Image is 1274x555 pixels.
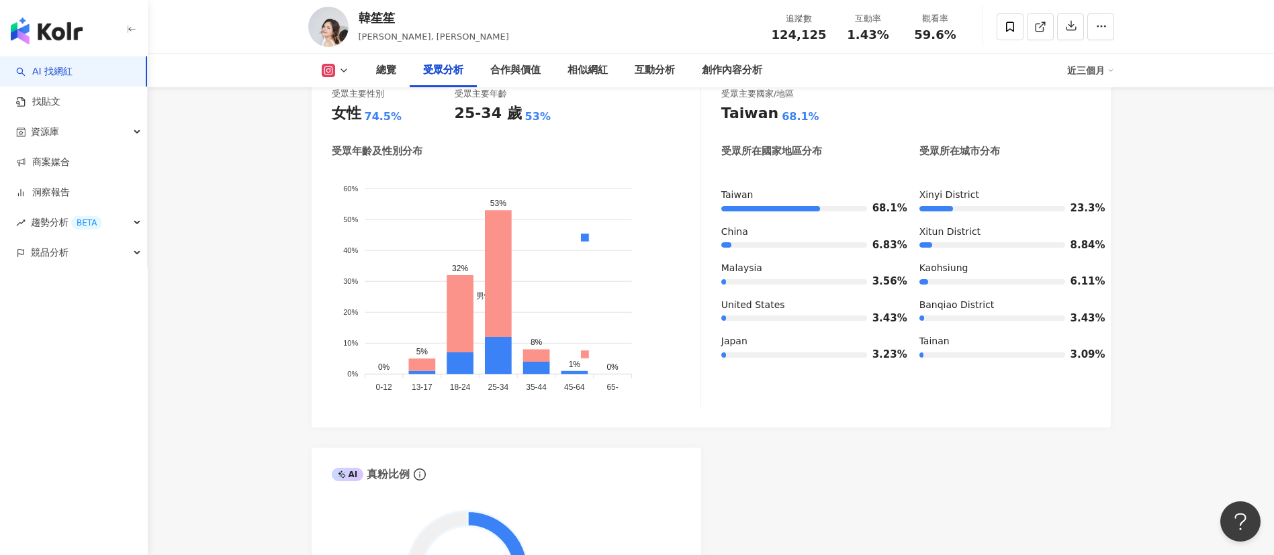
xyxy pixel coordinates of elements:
[606,383,618,392] tspan: 65-
[721,189,893,202] div: Taiwan
[919,225,1091,239] div: Xitun District
[914,28,956,42] span: 59.6%
[1071,276,1091,287] span: 6.11%
[412,466,428,483] span: info-circle
[376,62,396,79] div: 總覽
[1071,240,1091,250] span: 8.84%
[332,144,422,158] div: 受眾年齡及性別分布
[910,12,961,26] div: 觀看率
[375,383,392,392] tspan: 0-12
[721,103,778,124] div: Taiwan
[31,117,59,147] span: 資源庫
[11,17,83,44] img: logo
[919,335,1091,348] div: Tainan
[872,203,893,213] span: 68.1%
[359,9,509,26] div: 韓笙笙
[343,339,358,347] tspan: 10%
[16,65,73,79] a: searchAI 找網紅
[721,88,794,100] div: 受眾主要國家/地區
[343,277,358,285] tspan: 30%
[721,299,893,312] div: United States
[490,62,541,79] div: 合作與價值
[919,262,1091,275] div: Kaohsiung
[872,313,893,323] span: 3.43%
[702,62,762,79] div: 創作內容分析
[919,189,1091,202] div: Xinyi District
[412,383,433,392] tspan: 13-17
[847,28,889,42] span: 1.43%
[332,88,384,100] div: 受眾主要性別
[919,144,1000,158] div: 受眾所在城市分布
[332,103,361,124] div: 女性
[1067,60,1114,81] div: 近三個月
[721,225,893,239] div: China
[16,156,70,169] a: 商案媒合
[343,308,358,316] tspan: 20%
[1071,203,1091,213] span: 23.3%
[308,7,349,47] img: KOL Avatar
[721,335,893,348] div: Japan
[343,185,358,193] tspan: 60%
[455,103,522,124] div: 25-34 歲
[1071,313,1091,323] span: 3.43%
[332,467,410,482] div: 真粉比例
[359,32,509,42] span: [PERSON_NAME], [PERSON_NAME]
[332,468,364,481] div: AI
[843,12,894,26] div: 互動率
[635,62,675,79] div: 互動分析
[343,246,358,254] tspan: 40%
[16,186,70,199] a: 洞察報告
[1071,350,1091,360] span: 3.09%
[782,109,819,124] div: 68.1%
[455,88,507,100] div: 受眾主要年齡
[721,262,893,275] div: Malaysia
[71,216,102,230] div: BETA
[872,350,893,360] span: 3.23%
[526,383,547,392] tspan: 35-44
[449,383,470,392] tspan: 18-24
[872,240,893,250] span: 6.83%
[365,109,402,124] div: 74.5%
[872,276,893,287] span: 3.56%
[525,109,551,124] div: 53%
[1220,501,1261,542] iframe: Help Scout Beacon - Open
[466,291,492,301] span: 男性
[772,12,827,26] div: 追蹤數
[343,215,358,223] tspan: 50%
[347,370,358,378] tspan: 0%
[423,62,463,79] div: 受眾分析
[772,28,827,42] span: 124,125
[31,238,69,268] span: 競品分析
[488,383,508,392] tspan: 25-34
[16,218,26,228] span: rise
[564,383,585,392] tspan: 45-64
[567,62,608,79] div: 相似網紅
[16,95,60,109] a: 找貼文
[919,299,1091,312] div: Banqiao District
[721,144,822,158] div: 受眾所在國家地區分布
[31,207,102,238] span: 趨勢分析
